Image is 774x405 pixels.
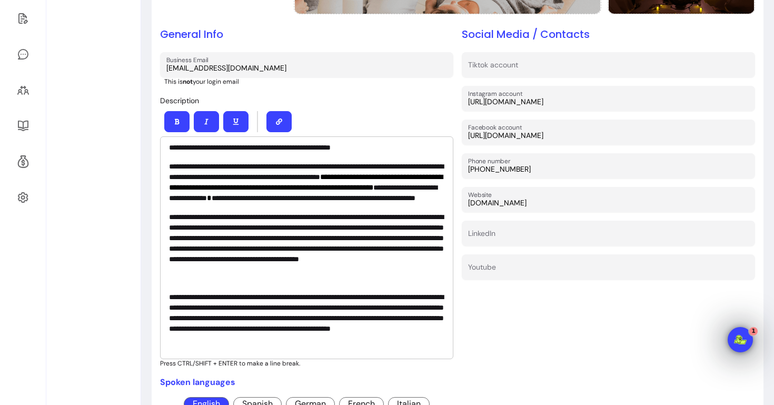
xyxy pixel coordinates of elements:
label: Website [468,190,495,199]
p: Press CTRL/SHIFT + ENTER to make a line break. [160,359,453,368]
input: Business Email [166,63,447,73]
input: Website [468,197,749,208]
label: Phone number [468,156,514,165]
span: Description [160,96,199,105]
input: Facebook account [468,130,749,141]
h2: Social Media / Contacts [462,27,755,42]
input: Tiktok account [468,63,749,73]
iframe: Intercom live chat [728,327,753,352]
p: This is your login email [164,77,453,86]
a: Settings [13,185,33,210]
input: Instagram account [468,96,749,107]
h2: General Info [160,27,453,42]
b: not [183,77,193,86]
input: Phone number [468,164,749,174]
p: Spoken languages [160,376,453,389]
a: Clients [13,77,33,103]
a: Resources [13,113,33,139]
span: 1 [749,327,758,335]
a: My Messages [13,42,33,67]
input: LinkedIn [468,231,749,242]
label: Business Email [166,55,212,64]
label: Instagram account [468,89,526,98]
a: Waivers [13,6,33,31]
input: Youtube [468,265,749,275]
a: Refer & Earn [13,149,33,174]
label: Facebook account [468,123,525,132]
